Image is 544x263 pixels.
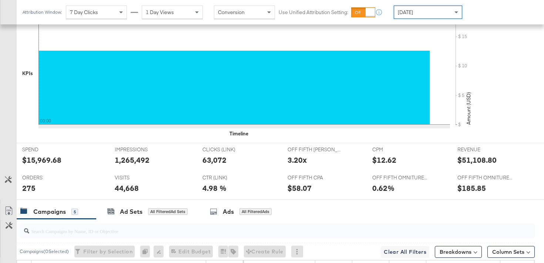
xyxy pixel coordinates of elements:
[22,70,33,77] div: KPIs
[146,9,174,16] span: 1 Day Views
[115,146,170,153] span: IMPRESSIONS
[22,174,78,181] span: ORDERS
[71,209,78,215] div: 5
[223,208,234,216] div: Ads
[120,208,142,216] div: Ad Sets
[372,174,428,181] span: OFF FIFTH OMNITURE CVR
[33,208,66,216] div: Campaigns
[465,92,472,125] text: Amount (USD)
[22,155,61,165] div: $15,969.68
[398,9,413,16] span: [DATE]
[202,183,226,193] div: 4.98 %
[115,174,170,181] span: VISITS
[457,146,513,153] span: REVENUE
[202,174,258,181] span: CTR (LINK)
[381,246,429,258] button: Clear All Filters
[372,183,394,193] div: 0.62%
[202,155,226,165] div: 63,072
[202,146,258,153] span: CLICKS (LINK)
[218,9,245,16] span: Conversion
[239,208,272,215] div: All Filtered Ads
[29,221,489,235] input: Search Campaigns by Name, ID or Objective
[22,183,36,193] div: 275
[140,246,154,257] div: 0
[148,208,188,215] div: All Filtered Ad Sets
[115,155,150,165] div: 1,265,492
[372,155,396,165] div: $12.62
[457,183,486,193] div: $185.85
[288,183,312,193] div: $58.07
[457,155,497,165] div: $51,108.80
[22,146,78,153] span: SPEND
[279,9,348,16] label: Use Unified Attribution Setting:
[457,174,513,181] span: OFF FIFTH OMNITURE AOV
[435,246,482,258] button: Breakdowns
[288,174,343,181] span: OFF FIFTH CPA
[70,9,98,16] span: 7 Day Clicks
[487,246,535,258] button: Column Sets
[288,155,307,165] div: 3.20x
[22,10,62,15] div: Attribution Window:
[372,146,428,153] span: CPM
[20,248,69,255] div: Campaigns ( 0 Selected)
[229,130,248,137] div: Timeline
[288,146,343,153] span: OFF FIFTH [PERSON_NAME]
[384,247,426,257] span: Clear All Filters
[115,183,139,193] div: 44,668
